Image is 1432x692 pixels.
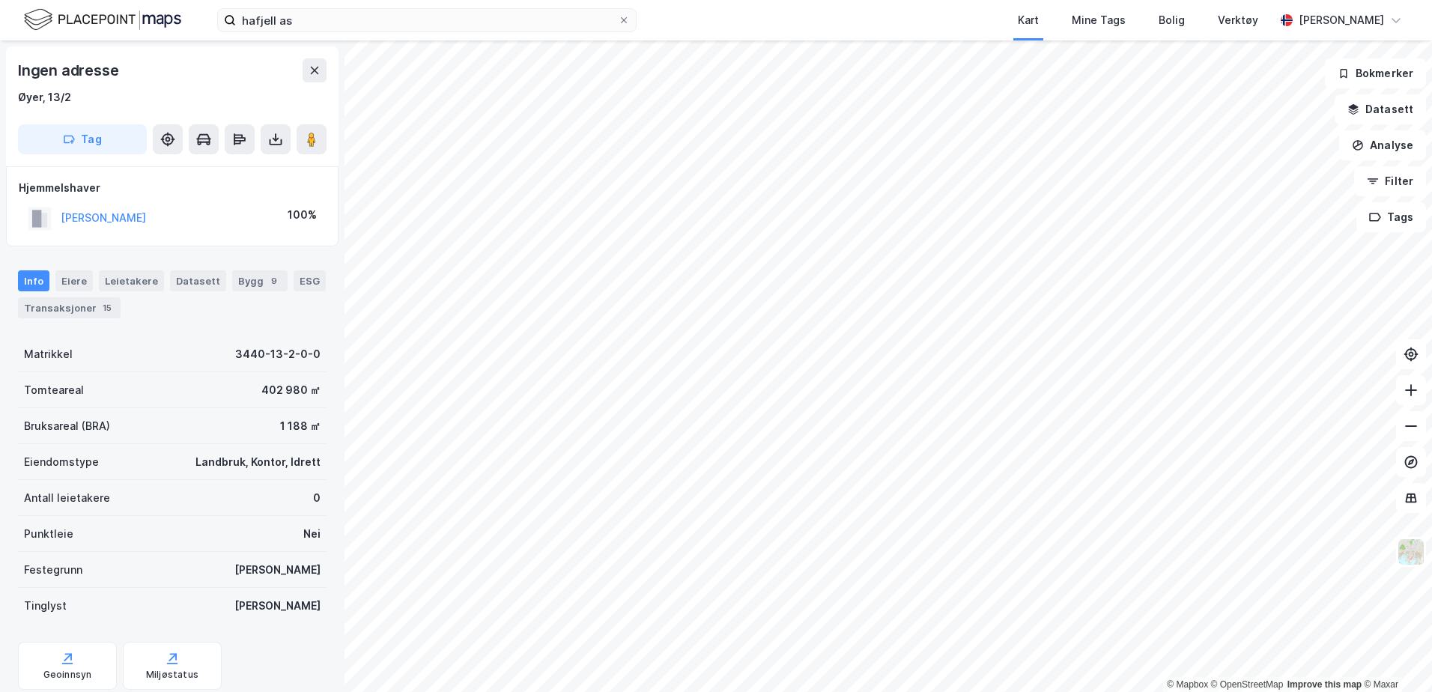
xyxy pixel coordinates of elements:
div: 9 [267,273,282,288]
div: Tomteareal [24,381,84,399]
div: 100% [288,206,317,224]
img: logo.f888ab2527a4732fd821a326f86c7f29.svg [24,7,181,33]
button: Analyse [1339,130,1426,160]
div: Eiendomstype [24,453,99,471]
div: 1 188 ㎡ [280,417,321,435]
div: 402 980 ㎡ [261,381,321,399]
div: Info [18,270,49,291]
div: Nei [303,525,321,543]
div: ESG [294,270,326,291]
input: Søk på adresse, matrikkel, gårdeiere, leietakere eller personer [236,9,618,31]
div: Geoinnsyn [43,669,92,681]
div: Bolig [1159,11,1185,29]
div: Tinglyst [24,597,67,615]
button: Tag [18,124,147,154]
button: Bokmerker [1325,58,1426,88]
button: Filter [1354,166,1426,196]
div: Eiere [55,270,93,291]
div: Øyer, 13/2 [18,88,71,106]
iframe: Chat Widget [1357,620,1432,692]
div: Bruksareal (BRA) [24,417,110,435]
div: Hjemmelshaver [19,179,326,197]
div: Miljøstatus [146,669,198,681]
div: 3440-13-2-0-0 [235,345,321,363]
a: OpenStreetMap [1211,679,1284,690]
div: 15 [100,300,115,315]
div: Antall leietakere [24,489,110,507]
a: Improve this map [1287,679,1362,690]
div: Ingen adresse [18,58,121,82]
div: Kart [1018,11,1039,29]
div: [PERSON_NAME] [234,561,321,579]
div: Festegrunn [24,561,82,579]
div: Mine Tags [1072,11,1126,29]
button: Datasett [1335,94,1426,124]
button: Tags [1356,202,1426,232]
div: Landbruk, Kontor, Idrett [195,453,321,471]
div: Datasett [170,270,226,291]
div: Punktleie [24,525,73,543]
div: Leietakere [99,270,164,291]
div: Matrikkel [24,345,73,363]
div: 0 [313,489,321,507]
div: Bygg [232,270,288,291]
img: Z [1397,538,1425,566]
div: [PERSON_NAME] [234,597,321,615]
div: Transaksjoner [18,297,121,318]
div: Verktøy [1218,11,1258,29]
a: Mapbox [1167,679,1208,690]
div: [PERSON_NAME] [1299,11,1384,29]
